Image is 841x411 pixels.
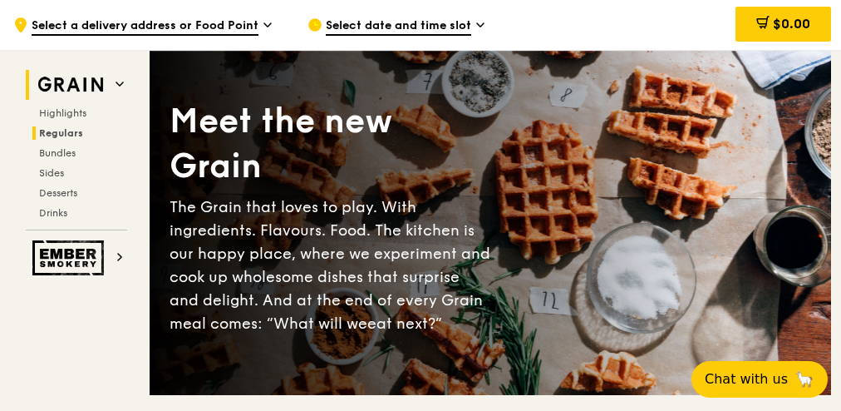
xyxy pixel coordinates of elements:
[39,127,83,139] span: Regulars
[32,70,109,100] img: Grain web logo
[32,17,258,36] span: Select a delivery address or Food Point
[170,196,490,335] div: The Grain that loves to play. With ingredients. Flavours. Food. The kitchen is our happy place, w...
[326,17,471,36] span: Select date and time slot
[794,369,814,389] span: 🦙
[170,99,490,189] div: Meet the new Grain
[367,314,442,333] span: eat next?”
[773,16,810,32] span: $0.00
[39,147,76,159] span: Bundles
[39,167,64,179] span: Sides
[39,107,86,119] span: Highlights
[691,361,828,398] button: Chat with us🦙
[39,187,77,199] span: Desserts
[39,207,67,219] span: Drinks
[32,240,109,275] img: Ember Smokery web logo
[705,369,788,389] span: Chat with us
